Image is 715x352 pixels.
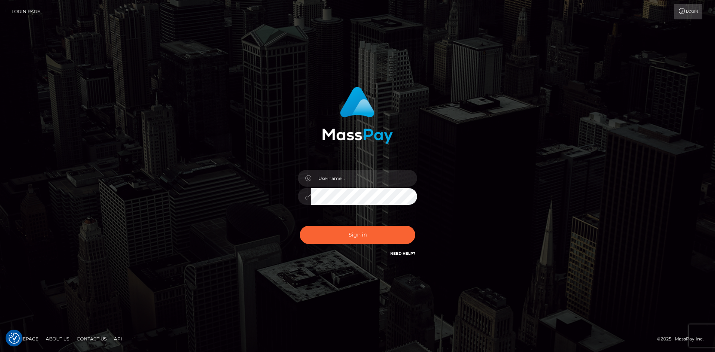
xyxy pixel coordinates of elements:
[390,251,415,256] a: Need Help?
[8,333,41,345] a: Homepage
[12,4,40,19] a: Login Page
[300,226,415,244] button: Sign in
[322,87,393,144] img: MassPay Login
[9,333,20,344] button: Consent Preferences
[674,4,702,19] a: Login
[111,333,125,345] a: API
[74,333,109,345] a: Contact Us
[311,170,417,187] input: Username...
[9,333,20,344] img: Revisit consent button
[657,335,709,343] div: © 2025 , MassPay Inc.
[43,333,72,345] a: About Us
